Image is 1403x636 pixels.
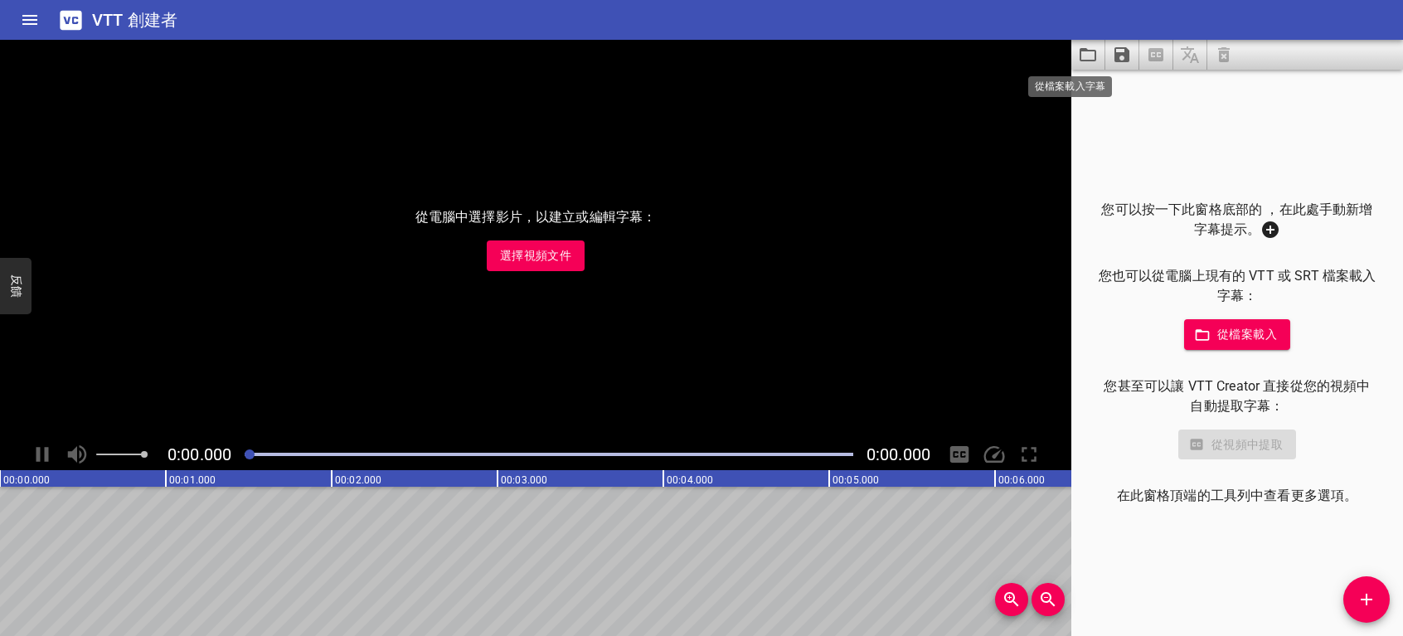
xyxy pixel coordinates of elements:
[3,474,50,486] text: 00:00.000
[1098,266,1376,306] p: 您也可以從電腦上現有的 VTT 或 SRT 檔案載入字幕：
[667,474,713,486] text: 00:04.000
[1139,40,1173,70] span: Select a video in the pane to the left, then you can automatically extract captions.
[995,583,1028,616] button: 放大
[169,474,216,486] text: 00:01.000
[1071,40,1105,70] button: 從檔案載入字幕
[1217,324,1277,345] font: 從檔案載入
[1173,40,1207,70] span: Add some captions below, then you can translate them.
[1184,319,1290,350] button: 從檔案載入
[167,444,231,464] span: Current Time
[1112,45,1132,65] svg: Save captions to file
[501,474,547,486] text: 00:03.000
[1101,201,1372,237] font: 您可以按一下此窗格底部的 ，在此處手動新增字幕提示。
[335,474,381,486] text: 00:02.000
[487,240,585,271] button: 選擇視頻文件
[1098,486,1376,506] p: 在此窗格頂端的工具列中查看更多選項。
[1098,430,1376,460] div: Select a video in the pane to the left to use this feature
[998,474,1045,486] text: 00:06.000
[944,439,975,470] div: Hide/Show Captions
[92,7,177,33] h6: VTT 創建者
[245,453,853,456] div: 遊戲進度
[867,444,930,464] span: Video Duration
[1013,439,1045,470] div: Toggle Full Screen
[1343,576,1390,623] button: 添加提示
[415,207,657,227] p: 從電腦中選擇影片，以建立或編輯字幕：
[1032,583,1065,616] button: 縮小
[500,245,571,266] span: 選擇視頻文件
[1105,40,1139,70] button: 將字幕儲存至檔案
[833,474,879,486] text: 00:05.000
[978,439,1010,470] div: Playback Speed
[1098,376,1376,416] p: 您甚至可以讓 VTT Creator 直接從您的視頻中自動提取字幕：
